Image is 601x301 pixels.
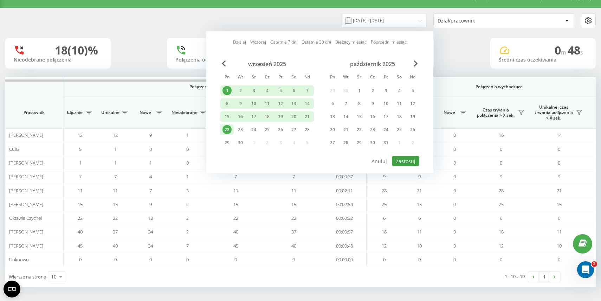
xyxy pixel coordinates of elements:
[302,39,331,45] a: Ostatnie 30 dni
[323,225,367,239] td: 00:00:57
[234,124,247,135] div: wt 23 wrz 2025
[149,201,152,207] span: 9
[323,211,367,225] td: 00:00:32
[233,243,238,249] span: 45
[260,124,274,135] div: czw 25 wrz 2025
[148,215,153,221] span: 18
[339,137,353,148] div: wt 28 paź 2025
[408,112,417,121] div: 19
[368,138,377,147] div: 30
[383,173,386,180] span: 9
[534,104,574,121] span: Unikalne, czas trwania połączenia > X sek.
[366,137,379,148] div: czw 30 paź 2025
[260,85,274,96] div: czw 4 wrz 2025
[233,39,246,45] a: Dzisiaj
[9,160,43,166] span: [PERSON_NAME]
[379,137,393,148] div: pt 31 paź 2025
[289,72,299,83] abbr: sobota
[248,72,259,83] abbr: środa
[14,57,102,63] div: Nieodebrane połączenia
[355,125,364,134] div: 22
[558,256,560,263] span: 0
[114,256,117,263] span: 0
[406,111,419,122] div: ndz 19 paź 2025
[291,201,296,207] span: 15
[9,187,43,194] span: [PERSON_NAME]
[557,132,562,138] span: 14
[234,173,237,180] span: 7
[417,229,422,235] span: 11
[558,173,560,180] span: 9
[453,256,456,263] span: 0
[276,125,285,134] div: 26
[408,125,417,134] div: 26
[148,229,153,235] span: 24
[453,243,456,249] span: 0
[339,111,353,122] div: wt 14 paź 2025
[341,138,350,147] div: 28
[149,173,152,180] span: 4
[9,132,43,138] span: [PERSON_NAME]
[393,98,406,109] div: sob 11 paź 2025
[341,99,350,108] div: 7
[186,201,189,207] span: 2
[220,98,234,109] div: pon 8 wrz 2025
[220,137,234,148] div: pon 29 wrz 2025
[79,146,82,152] span: 5
[149,132,152,138] span: 9
[382,229,387,235] span: 18
[303,125,312,134] div: 28
[379,98,393,109] div: pt 10 paź 2025
[339,98,353,109] div: wt 7 paź 2025
[577,261,594,278] iframe: Intercom live chat
[557,187,562,194] span: 21
[328,125,337,134] div: 20
[136,110,154,115] span: Nowe
[55,44,98,57] div: 18 (10)%
[323,253,367,267] td: 00:00:00
[113,187,118,194] span: 11
[287,124,300,135] div: sob 27 wrz 2025
[287,85,300,96] div: sob 6 wrz 2025
[366,98,379,109] div: czw 9 paź 2025
[233,187,238,194] span: 11
[341,112,350,121] div: 14
[302,72,312,83] abbr: niedziela
[113,201,118,207] span: 15
[418,215,421,221] span: 6
[368,125,377,134] div: 23
[303,86,312,95] div: 7
[499,243,504,249] span: 12
[249,112,258,121] div: 17
[233,229,238,235] span: 40
[323,198,367,211] td: 00:02:54
[275,72,286,83] abbr: piątek
[276,86,285,95] div: 5
[78,187,83,194] span: 11
[371,39,407,45] a: Poprzedni miesiąc
[78,229,83,235] span: 40
[568,43,583,58] span: 48
[382,201,387,207] span: 25
[368,112,377,121] div: 16
[222,99,232,108] div: 8
[247,124,260,135] div: śr 24 wrz 2025
[323,184,367,197] td: 00:02:11
[270,39,297,45] a: Ostatnie 7 dni
[383,215,386,221] span: 6
[263,86,272,95] div: 4
[113,229,118,235] span: 37
[407,72,418,83] abbr: niedziela
[326,98,339,109] div: pon 6 paź 2025
[379,124,393,135] div: pt 24 paź 2025
[408,99,417,108] div: 12
[368,99,377,108] div: 9
[438,18,522,24] div: Dział/pracownik
[500,256,502,263] span: 0
[149,160,152,166] span: 1
[289,112,298,121] div: 20
[9,274,46,280] span: Wiersze na stronę
[381,138,390,147] div: 31
[289,99,298,108] div: 13
[300,85,314,96] div: ndz 7 wrz 2025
